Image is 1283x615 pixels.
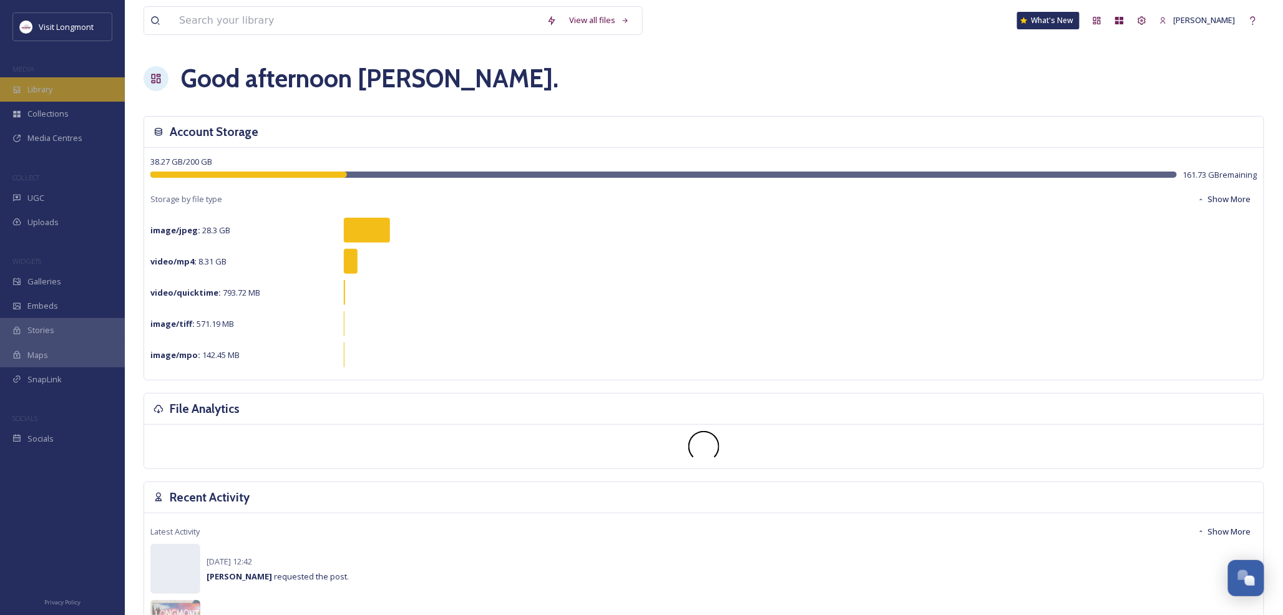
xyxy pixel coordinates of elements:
span: Privacy Policy [44,598,80,606]
span: 142.45 MB [150,349,240,361]
span: 571.19 MB [150,318,234,329]
a: Privacy Policy [44,594,80,609]
h1: Good afternoon [PERSON_NAME] . [181,60,559,97]
span: Maps [27,349,48,361]
span: 38.27 GB / 200 GB [150,156,212,167]
img: longmont.jpg [20,21,32,33]
span: SOCIALS [12,414,37,423]
strong: image/tiff : [150,318,195,329]
span: [PERSON_NAME] [1174,14,1236,26]
strong: [PERSON_NAME] [207,571,272,582]
button: Open Chat [1228,560,1264,596]
a: What's New [1017,12,1080,29]
span: Embeds [27,300,58,312]
span: Media Centres [27,132,82,144]
a: View all files [563,8,636,32]
span: COLLECT [12,173,39,182]
span: Uploads [27,216,59,228]
h3: Account Storage [170,123,258,141]
strong: video/quicktime : [150,287,221,298]
span: Storage by file type [150,193,222,205]
span: requested the post. [207,571,349,582]
span: SnapLink [27,374,62,385]
span: Visit Longmont [39,21,94,32]
span: Library [27,84,52,95]
button: Show More [1191,187,1257,211]
span: 793.72 MB [150,287,260,298]
span: Latest Activity [150,526,200,538]
h3: Recent Activity [170,488,250,506]
h3: File Analytics [170,400,240,418]
span: [DATE] 12:42 [207,556,252,567]
span: 28.3 GB [150,225,230,236]
strong: video/mp4 : [150,256,197,267]
span: Collections [27,108,69,120]
button: Show More [1191,520,1257,544]
input: Search your library [173,7,540,34]
span: Galleries [27,276,61,288]
span: MEDIA [12,64,34,74]
a: [PERSON_NAME] [1153,8,1242,32]
span: 8.31 GB [150,256,227,267]
span: WIDGETS [12,256,41,266]
strong: image/mpo : [150,349,200,361]
strong: image/jpeg : [150,225,200,236]
span: UGC [27,192,44,204]
span: Socials [27,433,54,445]
span: Stories [27,324,54,336]
span: 161.73 GB remaining [1183,169,1257,181]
